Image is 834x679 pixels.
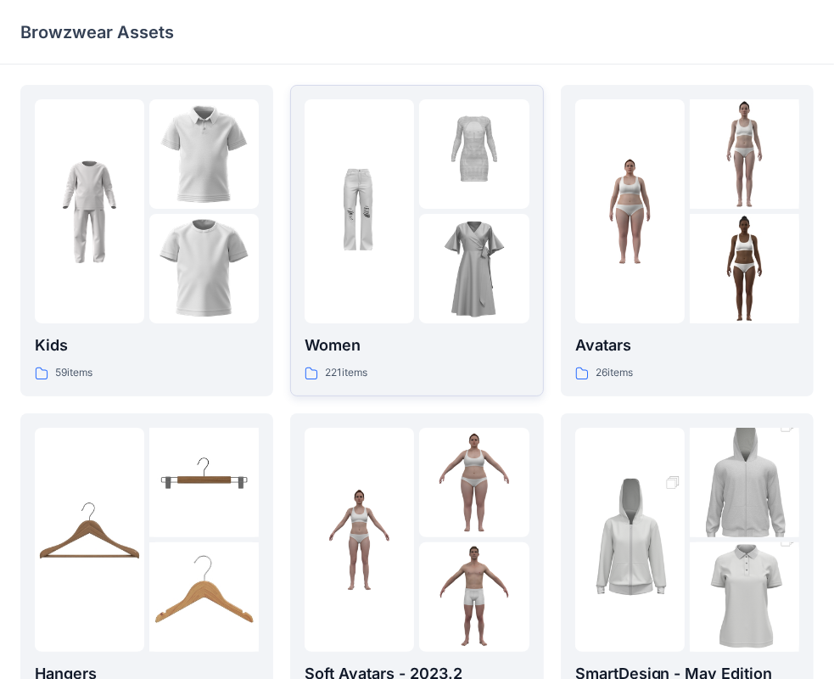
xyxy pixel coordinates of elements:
img: folder 2 [690,401,799,565]
img: folder 2 [419,99,529,209]
img: folder 1 [575,157,685,267]
a: folder 1folder 2folder 3Women221items [290,85,543,396]
img: folder 1 [35,485,144,594]
img: folder 2 [419,428,529,537]
p: 26 items [596,364,633,382]
img: folder 1 [35,157,144,267]
a: folder 1folder 2folder 3Kids59items [20,85,273,396]
img: folder 3 [419,542,529,652]
p: Browzwear Assets [20,20,174,44]
img: folder 1 [305,485,414,594]
img: folder 2 [149,99,259,209]
img: folder 1 [305,157,414,267]
p: 59 items [55,364,92,382]
img: folder 3 [149,542,259,652]
img: folder 3 [419,214,529,323]
p: Avatars [575,334,799,357]
img: folder 2 [149,428,259,537]
a: folder 1folder 2folder 3Avatars26items [561,85,814,396]
p: Women [305,334,529,357]
p: 221 items [325,364,367,382]
img: folder 3 [149,214,259,323]
img: folder 1 [575,457,685,622]
p: Kids [35,334,259,357]
img: folder 2 [690,99,799,209]
img: folder 3 [690,214,799,323]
